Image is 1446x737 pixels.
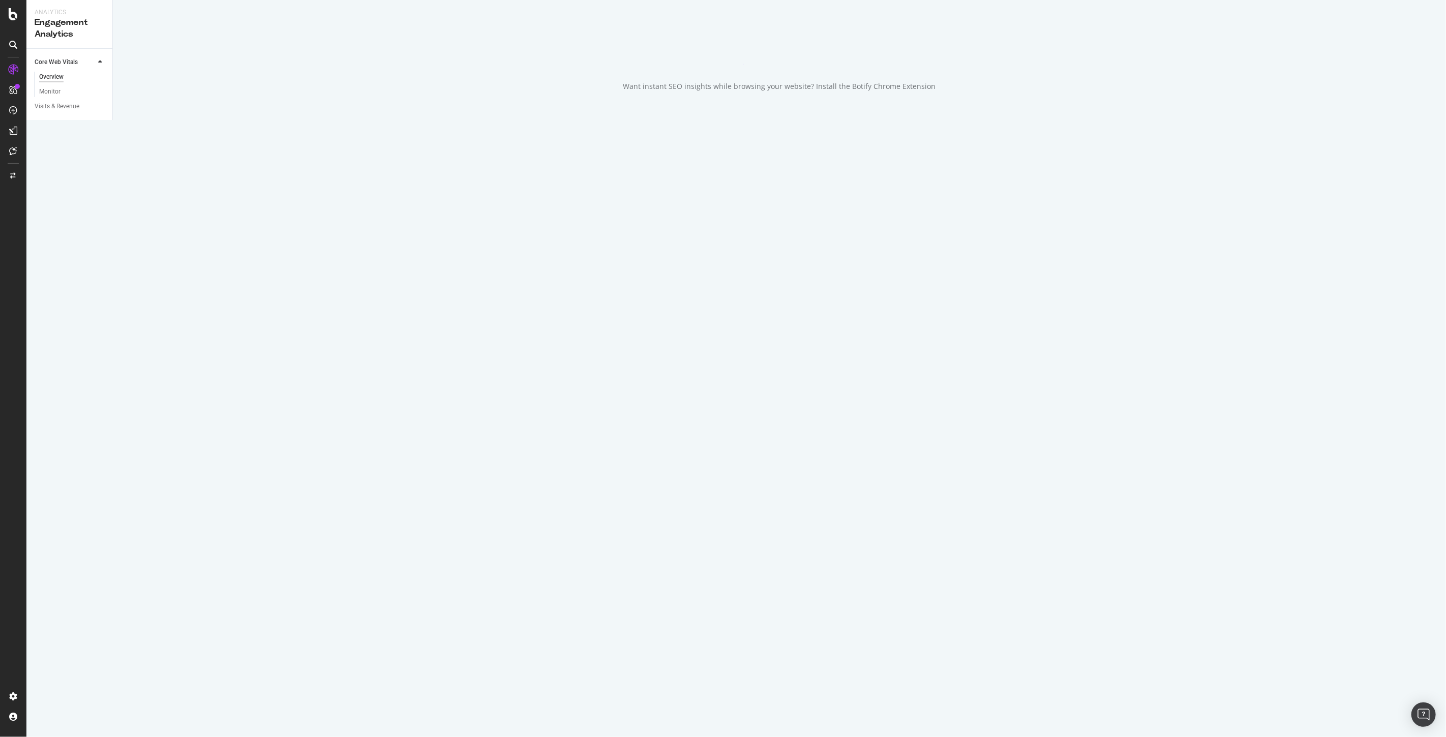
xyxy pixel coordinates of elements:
div: Monitor [39,86,61,97]
div: Overview [39,72,64,82]
div: Open Intercom Messenger [1411,702,1436,727]
a: Monitor [39,86,105,97]
a: Overview [39,72,105,82]
div: animation [743,28,816,65]
div: Want instant SEO insights while browsing your website? Install the Botify Chrome Extension [623,81,936,91]
div: Core Web Vitals [35,57,78,68]
div: Visits & Revenue [35,101,79,112]
div: Engagement Analytics [35,17,104,40]
a: Visits & Revenue [35,101,105,112]
a: Core Web Vitals [35,57,95,68]
div: Analytics [35,8,104,17]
